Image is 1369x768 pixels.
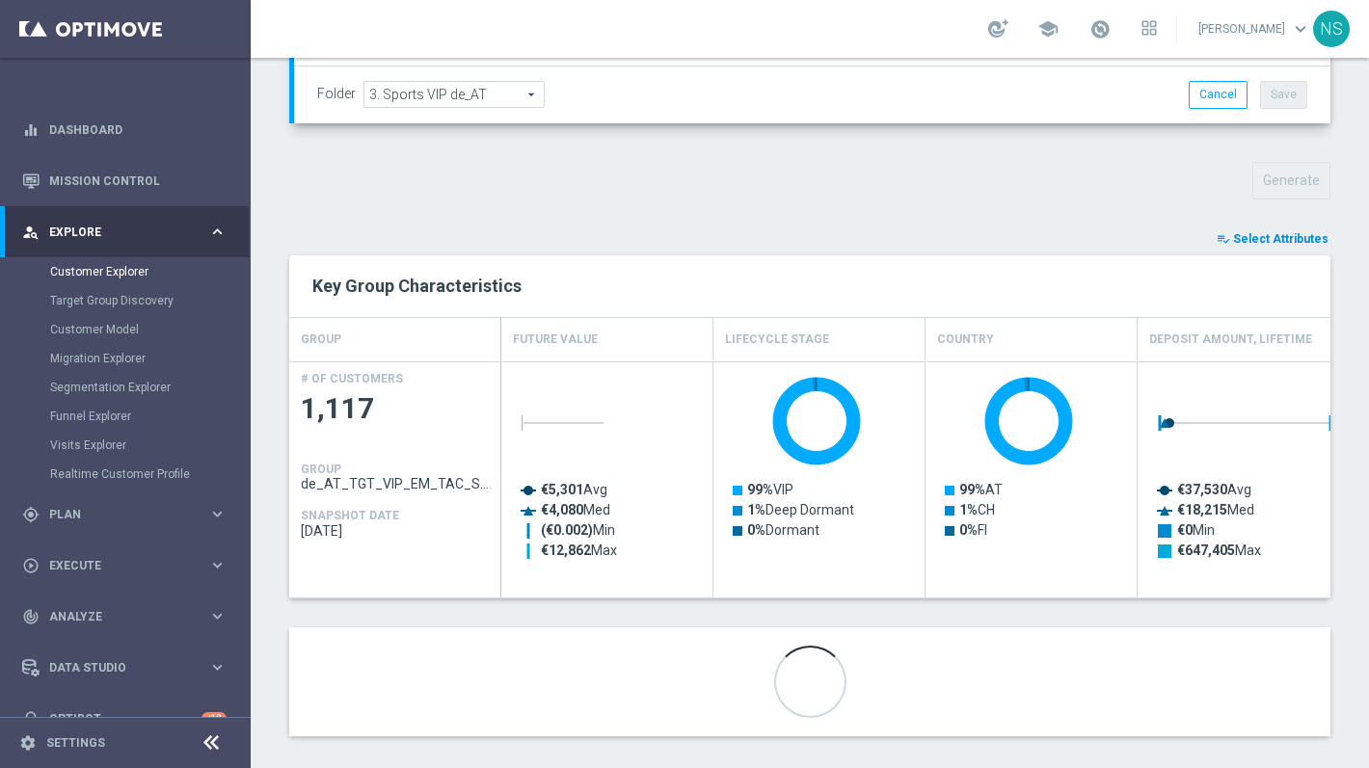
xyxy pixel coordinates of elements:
[747,482,793,497] text: VIP
[50,460,249,489] div: Realtime Customer Profile
[317,86,356,102] label: Folder
[22,506,208,523] div: Plan
[1149,323,1312,357] h4: Deposit Amount, Lifetime
[541,502,583,517] tspan: €4,080
[50,322,201,337] a: Customer Model
[208,607,227,625] i: keyboard_arrow_right
[959,522,987,538] text: FI
[959,502,995,517] text: CH
[50,264,201,279] a: Customer Explorer
[208,223,227,241] i: keyboard_arrow_right
[50,466,201,482] a: Realtime Customer Profile
[22,104,227,155] div: Dashboard
[19,734,37,752] i: settings
[22,693,227,744] div: Optibot
[22,608,40,625] i: track_changes
[301,390,490,428] span: 1,117
[1215,228,1330,250] button: playlist_add_check Select Attributes
[959,502,978,517] tspan: 1%
[22,506,40,523] i: gps_fixed
[541,522,615,539] text: Min
[513,323,598,357] h4: Future Value
[1177,482,1227,497] tspan: €37,530
[747,502,854,517] text: Deep Dormant
[50,293,201,308] a: Target Group Discovery
[301,509,399,522] h4: SNAPSHOT DATE
[50,373,249,402] div: Segmentation Explorer
[541,482,607,497] text: Avg
[1260,81,1307,108] button: Save
[725,323,829,357] h4: Lifecycle Stage
[1177,543,1235,558] tspan: €647,405
[301,463,341,476] h4: GROUP
[21,225,228,240] button: person_search Explore keyboard_arrow_right
[49,662,208,674] span: Data Studio
[1233,232,1329,246] span: Select Attributes
[46,737,105,749] a: Settings
[541,543,617,558] text: Max
[49,226,208,238] span: Explore
[1290,18,1311,40] span: keyboard_arrow_down
[1177,502,1227,517] tspan: €18,215
[21,558,228,573] button: play_circle_outline Execute keyboard_arrow_right
[289,361,501,597] div: Press SPACE to select this row.
[301,476,490,491] span: de_AT_TGT_VIP_EM_TAC_SP__GHOST_PROMO_TARGET_BUNDLE_ALL_PLAYERS
[747,522,819,538] text: Dormant
[541,522,593,539] tspan: (€0.002)
[49,155,227,206] a: Mission Control
[21,173,228,189] div: Mission Control
[21,122,228,138] button: equalizer Dashboard
[208,556,227,574] i: keyboard_arrow_right
[1177,502,1254,517] text: Med
[49,509,208,520] span: Plan
[541,482,583,497] tspan: €5,301
[1196,14,1313,43] a: [PERSON_NAME]keyboard_arrow_down
[49,693,201,744] a: Optibot
[22,224,40,241] i: person_search
[208,505,227,523] i: keyboard_arrow_right
[937,323,994,357] h4: Country
[1313,11,1350,47] div: NS
[22,121,40,139] i: equalizer
[21,609,228,624] button: track_changes Analyze keyboard_arrow_right
[208,658,227,676] i: keyboard_arrow_right
[50,402,249,431] div: Funnel Explorer
[301,323,341,357] h4: GROUP
[50,344,249,373] div: Migration Explorer
[747,522,765,538] tspan: 0%
[50,315,249,344] div: Customer Model
[1177,482,1251,497] text: Avg
[49,104,227,155] a: Dashboard
[22,608,208,625] div: Analyze
[201,712,227,725] div: +10
[49,560,208,571] span: Execute
[1177,522,1215,538] text: Min
[959,522,978,538] tspan: 0%
[1037,18,1059,40] span: school
[21,507,228,522] button: gps_fixed Plan keyboard_arrow_right
[21,711,228,727] button: lightbulb Optibot +10
[21,660,228,675] div: Data Studio keyboard_arrow_right
[50,437,201,453] a: Visits Explorer
[50,286,249,315] div: Target Group Discovery
[1252,162,1330,199] button: Generate
[22,557,40,574] i: play_circle_outline
[301,523,490,539] span: 2025-09-18
[22,224,208,241] div: Explore
[959,482,985,497] tspan: 99%
[1177,543,1261,558] text: Max
[49,611,208,622] span: Analyze
[747,502,765,517] tspan: 1%
[50,409,201,424] a: Funnel Explorer
[959,482,1003,497] text: AT
[22,710,40,728] i: lightbulb
[1177,522,1193,538] tspan: €0
[22,155,227,206] div: Mission Control
[312,275,1307,298] h2: Key Group Characteristics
